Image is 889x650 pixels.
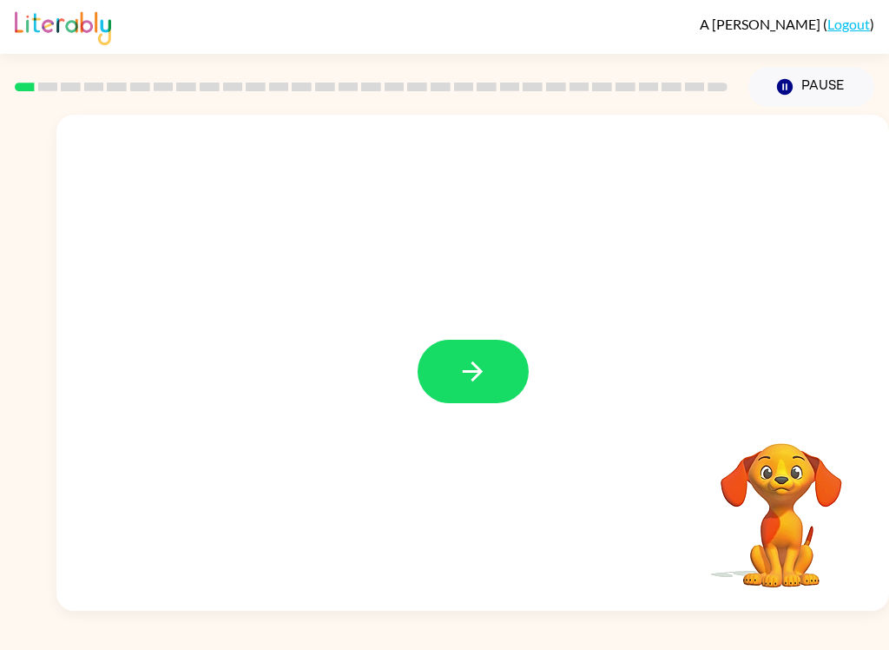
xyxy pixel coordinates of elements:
[827,16,870,32] a: Logout
[700,16,823,32] span: A [PERSON_NAME]
[15,7,111,45] img: Literably
[695,416,868,590] video: Your browser must support playing .mp4 files to use Literably. Please try using another browser.
[748,67,874,107] button: Pause
[700,16,874,32] div: ( )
